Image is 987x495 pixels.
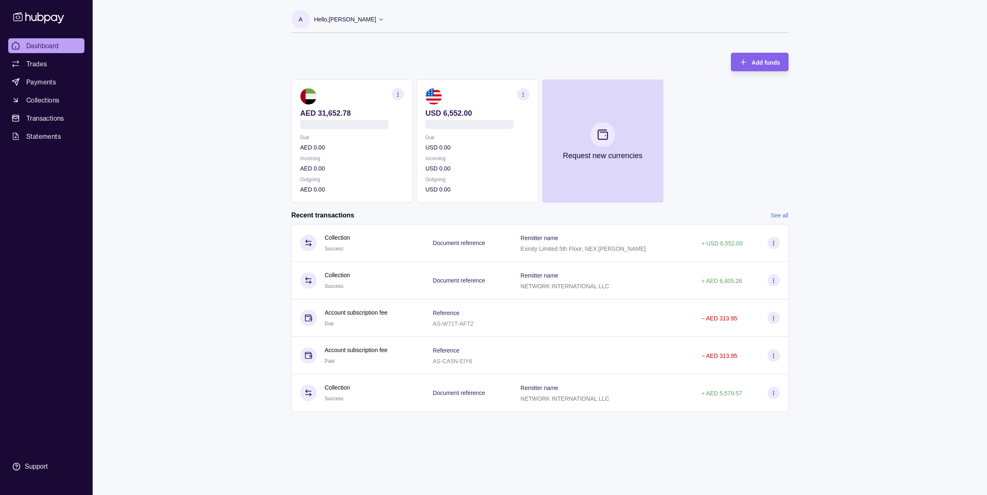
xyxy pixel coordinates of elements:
button: Add funds [731,53,788,71]
a: Statements [8,129,84,144]
p: AED 0.00 [300,185,404,194]
p: USD 0.00 [425,143,529,152]
p: AS-W71T-AFT2 [433,320,474,327]
span: Statements [26,131,61,141]
p: Hello, [PERSON_NAME] [314,15,376,24]
div: Support [25,462,48,471]
p: Collection [325,233,350,242]
span: Trades [26,59,47,69]
p: Outgoing [425,175,529,184]
span: Add funds [751,59,780,66]
p: Remitter name [520,272,558,279]
p: AS-CA5N-EIY6 [433,358,472,364]
a: Payments [8,75,84,89]
span: Success [325,283,343,289]
h2: Recent transactions [292,211,355,220]
span: Payments [26,77,56,87]
p: Outgoing [300,175,404,184]
p: Document reference [433,390,485,396]
p: Reference [433,347,460,354]
span: Collections [26,95,59,105]
p: NETWORK INTERNATIONAL LLC [520,283,609,290]
p: Remitter name [520,235,558,241]
p: NETWORK INTERNATIONAL LLC [520,395,609,402]
span: Success [325,246,343,252]
p: Remitter name [520,385,558,391]
span: Paid [325,358,335,364]
a: Dashboard [8,38,84,53]
span: Success [325,396,343,402]
p: Due [425,133,529,142]
p: + USD 6,552.00 [701,240,742,247]
span: Dashboard [26,41,59,51]
p: Account subscription fee [325,346,388,355]
p: Incoming [300,154,404,163]
p: USD 0.00 [425,185,529,194]
p: AED 31,652.78 [300,109,404,118]
p: Exinity Limited 5th Floor, NEX [PERSON_NAME] [520,245,646,252]
a: Collections [8,93,84,107]
p: AED 0.00 [300,143,404,152]
p: USD 0.00 [425,164,529,173]
p: Account subscription fee [325,308,388,317]
p: − AED 313.95 [701,315,737,322]
img: ae [300,88,317,105]
p: Collection [325,271,350,280]
p: A [299,15,302,24]
p: Document reference [433,277,485,284]
p: + AED 6,405.26 [701,278,742,284]
p: Incoming [425,154,529,163]
p: AED 0.00 [300,164,404,173]
p: Collection [325,383,350,392]
a: See all [771,211,789,220]
a: Transactions [8,111,84,126]
p: − AED 313.95 [701,353,737,359]
p: USD 6,552.00 [425,109,529,118]
p: Document reference [433,240,485,246]
button: Request new currencies [542,79,663,203]
p: Reference [433,310,460,316]
p: Request new currencies [563,151,642,160]
p: Due [300,133,404,142]
img: us [425,88,442,105]
a: Support [8,458,84,475]
p: + AED 5,579.57 [701,390,742,397]
a: Trades [8,56,84,71]
span: Due [325,321,334,327]
span: Transactions [26,113,64,123]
